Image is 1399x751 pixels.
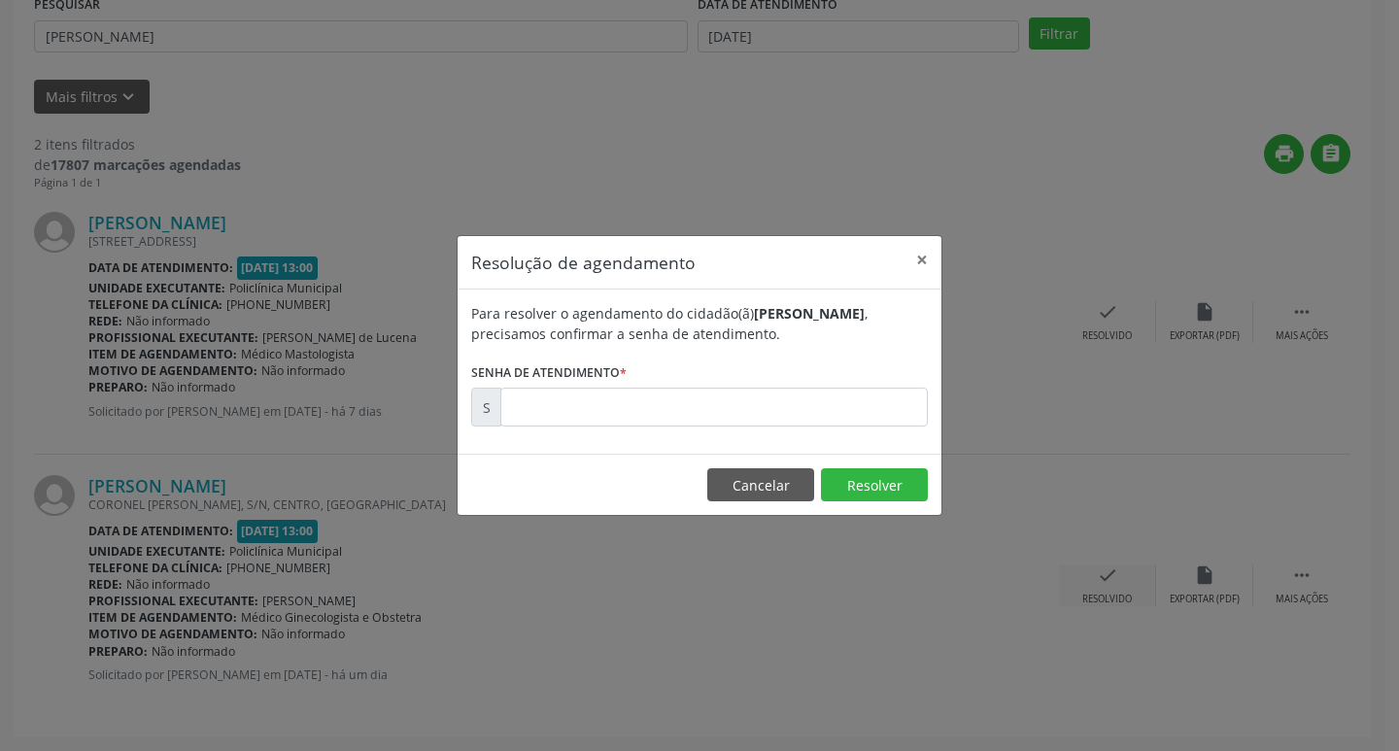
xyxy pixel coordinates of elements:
button: Cancelar [707,468,814,501]
div: Para resolver o agendamento do cidadão(ã) , precisamos confirmar a senha de atendimento. [471,303,928,344]
div: S [471,388,501,427]
h5: Resolução de agendamento [471,250,696,275]
button: Resolver [821,468,928,501]
button: Close [903,236,941,284]
b: [PERSON_NAME] [754,304,865,323]
label: Senha de atendimento [471,358,627,388]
